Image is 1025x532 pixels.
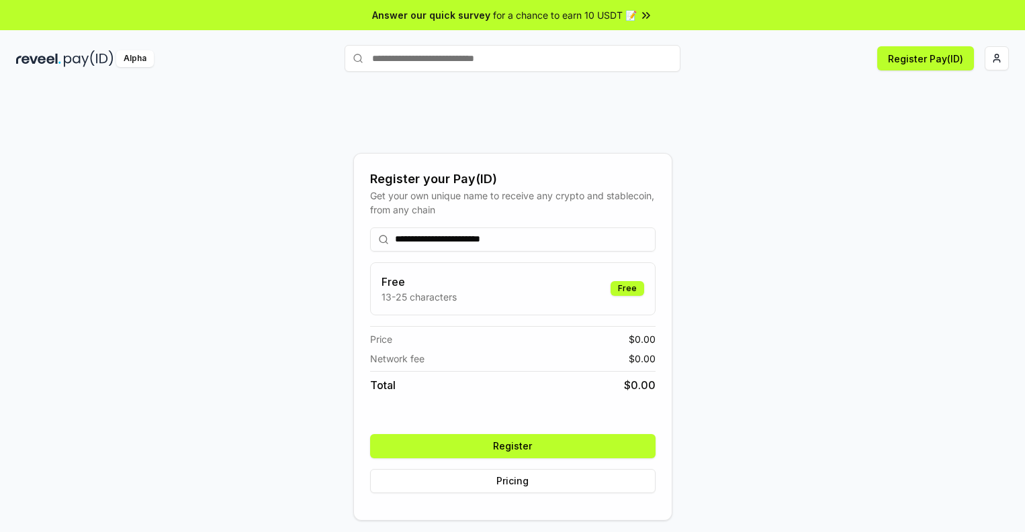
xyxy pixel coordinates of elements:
[372,8,490,22] span: Answer our quick survey
[877,46,974,70] button: Register Pay(ID)
[370,377,396,393] span: Total
[370,332,392,346] span: Price
[370,352,425,366] span: Network fee
[370,434,656,458] button: Register
[370,170,656,189] div: Register your Pay(ID)
[629,332,656,346] span: $ 0.00
[116,50,154,67] div: Alpha
[370,469,656,493] button: Pricing
[629,352,656,366] span: $ 0.00
[624,377,656,393] span: $ 0.00
[493,8,637,22] span: for a chance to earn 10 USDT 📝
[611,281,644,296] div: Free
[382,274,457,290] h3: Free
[16,50,61,67] img: reveel_dark
[370,189,656,217] div: Get your own unique name to receive any crypto and stablecoin, from any chain
[382,290,457,304] p: 13-25 characters
[64,50,114,67] img: pay_id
